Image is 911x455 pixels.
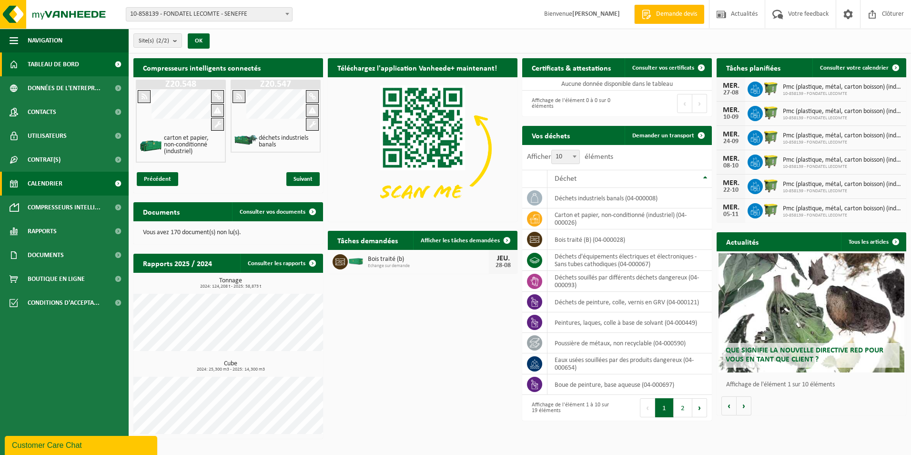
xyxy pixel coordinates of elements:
[28,124,67,148] span: Utilisateurs
[717,58,790,77] h2: Tâches planifiées
[721,114,740,121] div: 10-09
[763,202,779,218] img: WB-1100-HPE-GN-50
[413,231,516,250] a: Afficher les tâches demandées
[28,52,79,76] span: Tableau de bord
[5,434,159,455] iframe: chat widget
[28,172,62,196] span: Calendrier
[783,188,901,194] span: 10-858139 - FONDATEL LECOMTE
[721,155,740,163] div: MER.
[726,382,901,388] p: Affichage de l'élément 1 sur 10 éléments
[139,34,169,48] span: Site(s)
[527,93,612,114] div: Affichage de l'élément 0 à 0 sur 0 éléments
[783,132,901,140] span: Pmc (plastique, métal, carton boisson) (industriel)
[547,292,712,312] td: déchets de peinture, colle, vernis en GRV (04-000121)
[721,106,740,114] div: MER.
[841,232,905,251] a: Tous les articles
[640,398,655,417] button: Previous
[783,108,901,115] span: Pmc (plastique, métal, carton boisson) (industriel)
[572,10,620,18] strong: [PERSON_NAME]
[721,90,740,96] div: 27-08
[547,333,712,353] td: poussière de métaux, non recyclable (04-000590)
[721,396,737,415] button: Vorige
[547,229,712,250] td: bois traité (B) (04-000028)
[164,135,222,155] h4: carton et papier, non-conditionné (industriel)
[721,179,740,187] div: MER.
[28,196,101,219] span: Compresseurs intelli...
[139,134,163,158] img: HK-XZ-20-GN-00
[763,80,779,96] img: WB-1100-HPE-GN-50
[138,361,323,372] h3: Cube
[721,163,740,169] div: 08-10
[625,58,711,77] a: Consulter vos certificats
[28,29,62,52] span: Navigation
[674,398,692,417] button: 2
[138,80,223,89] h1: Z20.548
[137,172,178,186] span: Précédent
[328,77,517,220] img: Download de VHEPlus App
[783,181,901,188] span: Pmc (plastique, métal, carton boisson) (industriel)
[783,140,901,145] span: 10-858139 - FONDATEL LECOMTE
[328,231,407,249] h2: Tâches demandées
[28,148,61,172] span: Contrat(s)
[547,374,712,395] td: boue de peinture, base aqueuse (04-000697)
[783,205,901,213] span: Pmc (plastique, métal, carton boisson) (industriel)
[143,229,314,236] p: Vous avez 170 document(s) non lu(s).
[547,271,712,292] td: déchets souillés par différents déchets dangereux (04-000093)
[348,257,364,265] img: HK-XC-30-GN-00
[721,211,740,218] div: 05-11
[233,80,318,89] h1: Z20.547
[551,150,580,164] span: 10
[28,100,56,124] span: Contacts
[133,254,222,272] h2: Rapports 2025 / 2024
[783,83,901,91] span: Pmc (plastique, métal, carton boisson) (industriel)
[783,156,901,164] span: Pmc (plastique, métal, carton boisson) (industriel)
[692,94,707,113] button: Next
[721,138,740,145] div: 24-09
[677,94,692,113] button: Previous
[126,7,293,21] span: 10-858139 - FONDATEL LECOMTE - SENEFFE
[138,284,323,289] span: 2024: 124,208 t - 2025: 58,873 t
[133,58,323,77] h2: Compresseurs intelligents connectés
[655,398,674,417] button: 1
[188,33,210,49] button: OK
[547,250,712,271] td: déchets d'équipements électriques et électroniques - Sans tubes cathodiques (04-000067)
[763,177,779,194] img: WB-1100-HPE-GN-50
[240,254,322,273] a: Consulter les rapports
[28,291,100,315] span: Conditions d'accepta...
[555,175,577,183] span: Déchet
[138,278,323,289] h3: Tonnage
[632,65,694,71] span: Consulter vos certificats
[634,5,704,24] a: Demande devis
[717,232,768,251] h2: Actualités
[259,135,316,148] h4: déchets industriels banals
[494,255,513,262] div: JEU.
[654,10,699,19] span: Demande devis
[625,126,711,145] a: Demander un transport
[28,243,64,267] span: Documents
[783,213,901,218] span: 10-858139 - FONDATEL LECOMTE
[547,353,712,374] td: eaux usées souillées par des produits dangereux (04-000654)
[156,38,169,44] count: (2/2)
[763,104,779,121] img: WB-1100-HPE-GN-50
[368,263,489,269] span: Echange sur demande
[133,202,189,221] h2: Documents
[547,208,712,229] td: carton et papier, non-conditionné (industriel) (04-000026)
[737,396,751,415] button: Volgende
[28,267,85,291] span: Boutique en ligne
[522,126,579,145] h2: Vos déchets
[138,367,323,372] span: 2024: 25,300 m3 - 2025: 14,300 m3
[820,65,889,71] span: Consulter votre calendrier
[234,134,258,146] img: HK-XZ-20-GN-01
[126,8,292,21] span: 10-858139 - FONDATEL LECOMTE - SENEFFE
[28,76,101,100] span: Données de l'entrepr...
[527,397,612,418] div: Affichage de l'élément 1 à 10 sur 19 éléments
[721,82,740,90] div: MER.
[522,58,620,77] h2: Certificats & attestations
[494,262,513,269] div: 28-08
[522,77,712,91] td: Aucune donnée disponible dans le tableau
[783,164,901,170] span: 10-858139 - FONDATEL LECOMTE
[812,58,905,77] a: Consulter votre calendrier
[721,204,740,211] div: MER.
[527,153,613,161] label: Afficher éléments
